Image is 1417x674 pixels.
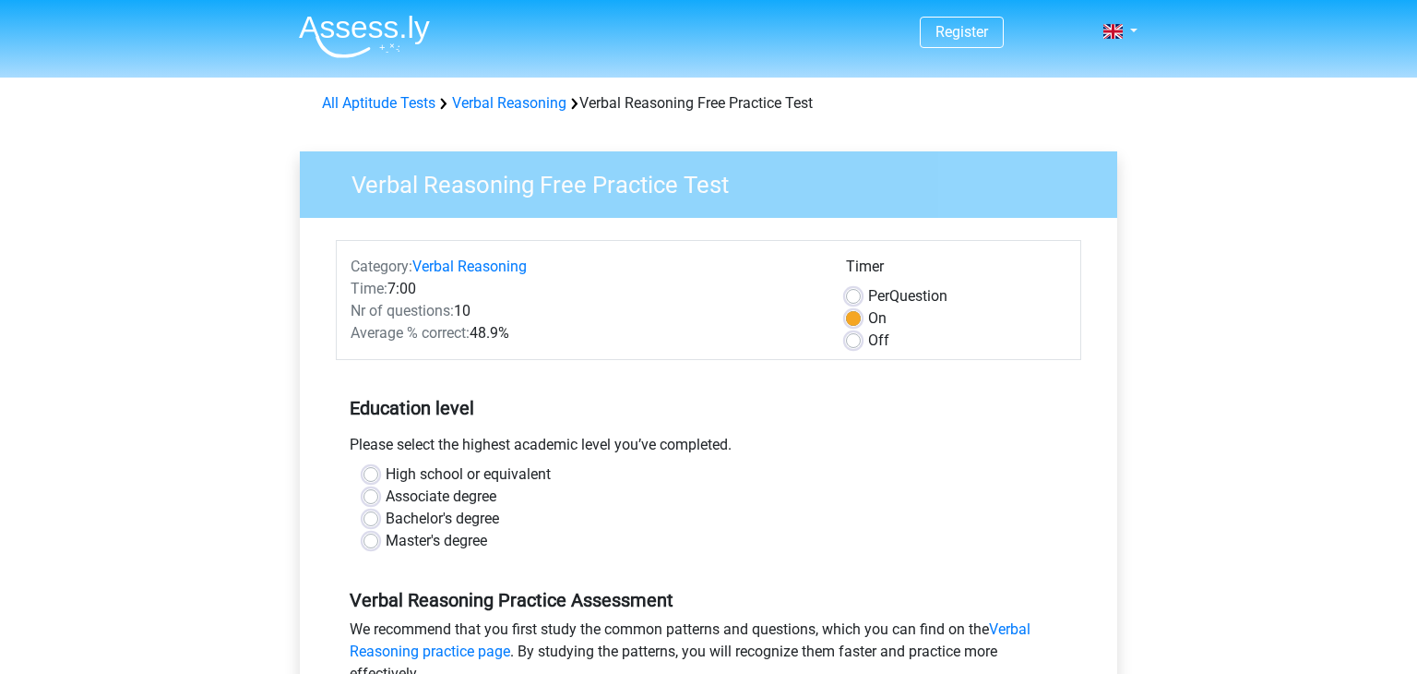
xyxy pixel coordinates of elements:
a: Register [935,23,988,41]
span: Time: [351,280,387,297]
h5: Verbal Reasoning Practice Assessment [350,589,1067,611]
div: Timer [846,256,1066,285]
span: Per [868,287,889,305]
span: Nr of questions: [351,302,454,319]
label: On [868,307,887,330]
div: 48.9% [337,322,832,344]
h3: Verbal Reasoning Free Practice Test [329,163,1103,199]
span: Category: [351,258,412,275]
label: Question [868,285,947,307]
a: Verbal Reasoning [452,94,566,112]
label: Associate degree [386,486,496,508]
div: Verbal Reasoning Free Practice Test [315,92,1102,114]
a: All Aptitude Tests [322,94,435,112]
span: Average % correct: [351,324,470,342]
label: Bachelor's degree [386,508,499,530]
label: High school or equivalent [386,463,551,486]
div: Please select the highest academic level you’ve completed. [336,434,1081,463]
div: 10 [337,300,832,322]
label: Off [868,330,889,352]
h5: Education level [350,390,1067,427]
div: 7:00 [337,278,832,300]
label: Master's degree [386,530,487,552]
a: Verbal Reasoning [412,258,527,275]
img: Assessly [299,15,430,58]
